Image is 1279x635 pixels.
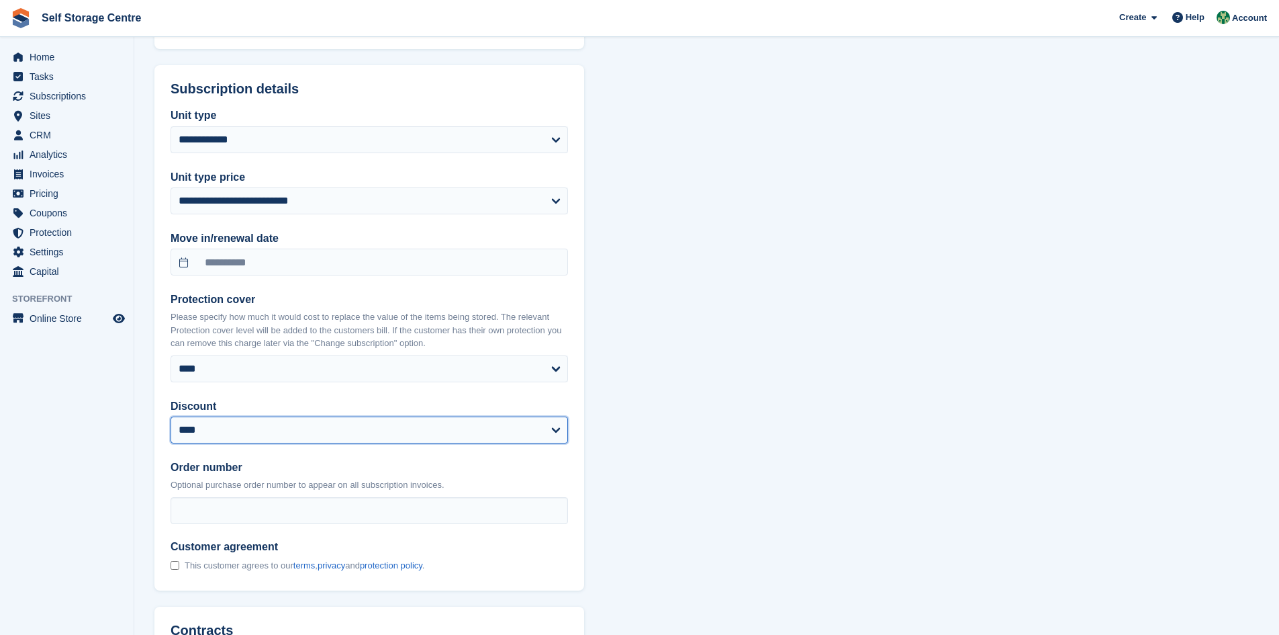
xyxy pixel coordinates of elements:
span: Coupons [30,204,110,222]
p: Optional purchase order number to appear on all subscription invoices. [171,478,568,492]
span: Help [1186,11,1204,24]
input: Customer agreement This customer agrees to ourterms,privacyandprotection policy. [171,561,179,570]
label: Discount [171,398,568,415]
span: This customer agrees to our , and . [185,560,424,571]
img: Neil Taylor [1217,11,1230,24]
span: CRM [30,126,110,144]
img: stora-icon-8386f47178a22dfd0bd8f6a31ec36ba5ce8667c1dd55bd0f319d3a0aa187defe.svg [11,8,31,28]
a: menu [7,243,127,261]
a: privacy [318,560,345,570]
a: Self Storage Centre [36,7,146,29]
span: Subscriptions [30,87,110,105]
span: Home [30,48,110,67]
h2: Subscription details [171,81,568,97]
label: Protection cover [171,292,568,308]
a: terms [293,560,316,570]
a: menu [7,204,127,222]
label: Move in/renewal date [171,230,568,247]
a: menu [7,165,127,183]
label: Order number [171,460,568,476]
a: menu [7,184,127,203]
a: menu [7,48,127,67]
span: Analytics [30,145,110,164]
a: menu [7,223,127,242]
p: Please specify how much it would cost to replace the value of the items being stored. The relevan... [171,310,568,350]
span: Account [1232,11,1267,25]
span: Online Store [30,309,110,328]
a: menu [7,87,127,105]
span: Pricing [30,184,110,203]
a: protection policy [360,560,422,570]
span: Storefront [12,292,134,306]
span: Invoices [30,165,110,183]
a: menu [7,262,127,281]
label: Unit type [171,108,568,124]
span: Tasks [30,67,110,86]
span: Capital [30,262,110,281]
a: menu [7,309,127,328]
span: Protection [30,223,110,242]
span: Sites [30,106,110,125]
a: menu [7,145,127,164]
a: menu [7,106,127,125]
span: Settings [30,243,110,261]
label: Unit type price [171,169,568,185]
a: menu [7,67,127,86]
a: Preview store [111,310,127,327]
span: Customer agreement [171,540,424,554]
span: Create [1119,11,1146,24]
a: menu [7,126,127,144]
